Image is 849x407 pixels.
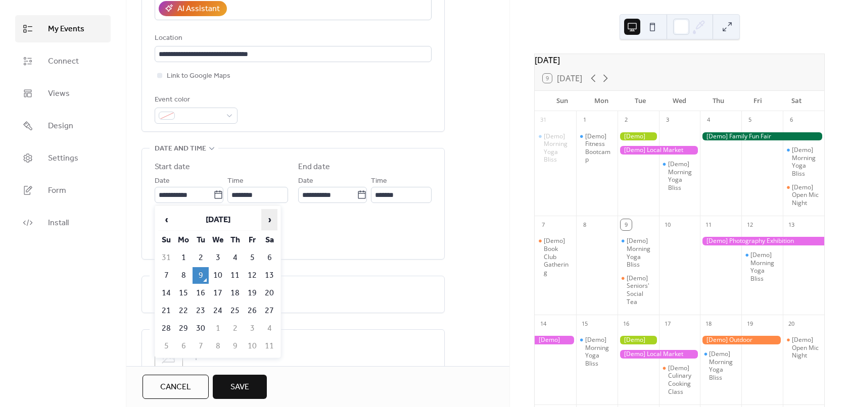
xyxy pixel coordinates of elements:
[48,217,69,229] span: Install
[544,237,572,276] div: [Demo] Book Club Gathering
[618,274,659,306] div: [Demo] Seniors' Social Tea
[227,302,243,319] td: 25
[298,175,313,187] span: Date
[175,267,192,284] td: 8
[659,160,700,191] div: [Demo] Morning Yoga Bliss
[155,143,206,155] span: Date and time
[175,232,192,248] th: Mo
[175,302,192,319] td: 22
[261,338,277,354] td: 11
[261,232,277,248] th: Sa
[261,267,277,284] td: 13
[193,285,209,301] td: 16
[371,175,387,187] span: Time
[159,1,227,16] button: AI Assistant
[244,302,260,319] td: 26
[158,302,174,319] td: 21
[48,120,73,132] span: Design
[738,91,777,111] div: Fri
[627,237,655,268] div: [Demo] Morning Yoga Bliss
[227,175,244,187] span: Time
[709,350,737,381] div: [Demo] Morning Yoga Bliss
[618,336,659,344] div: [Demo] Gardening Workshop
[213,375,267,399] button: Save
[662,219,673,230] div: 10
[618,132,659,141] div: [Demo] Gardening Workshop
[227,232,243,248] th: Th
[227,285,243,301] td: 18
[15,47,111,75] a: Connect
[15,144,111,172] a: Settings
[15,209,111,236] a: Install
[244,267,260,284] td: 12
[175,285,192,301] td: 15
[783,183,824,207] div: [Demo] Open Mic Night
[15,177,111,204] a: Form
[792,146,820,177] div: [Demo] Morning Yoga Bliss
[627,274,655,306] div: [Demo] Seniors' Social Tea
[158,320,174,337] td: 28
[535,54,824,66] div: [DATE]
[659,364,700,395] div: [Demo] Culinary Cooking Class
[618,237,659,268] div: [Demo] Morning Yoga Bliss
[244,285,260,301] td: 19
[703,318,714,329] div: 18
[48,23,84,35] span: My Events
[741,251,783,282] div: [Demo] Morning Yoga Bliss
[621,115,632,126] div: 2
[783,146,824,177] div: [Demo] Morning Yoga Bliss
[48,185,66,197] span: Form
[193,267,209,284] td: 9
[244,320,260,337] td: 3
[576,132,618,164] div: [Demo] Fitness Bootcamp
[210,267,226,284] td: 10
[792,336,820,360] div: [Demo] Open Mic Night
[177,3,220,15] div: AI Assistant
[175,320,192,337] td: 29
[662,115,673,126] div: 3
[744,219,756,230] div: 12
[230,381,249,393] span: Save
[703,219,714,230] div: 11
[193,338,209,354] td: 7
[15,80,111,107] a: Views
[158,267,174,284] td: 7
[262,210,277,230] span: ›
[668,160,696,191] div: [Demo] Morning Yoga Bliss
[158,232,174,248] th: Su
[210,249,226,266] td: 3
[700,350,741,381] div: [Demo] Morning Yoga Bliss
[261,302,277,319] td: 27
[155,161,190,173] div: Start date
[175,209,260,231] th: [DATE]
[210,302,226,319] td: 24
[538,115,549,126] div: 31
[244,338,260,354] td: 10
[621,91,660,111] div: Tue
[48,56,79,68] span: Connect
[538,219,549,230] div: 7
[158,285,174,301] td: 14
[160,381,191,393] span: Cancel
[167,70,230,82] span: Link to Google Maps
[159,210,174,230] span: ‹
[786,318,797,329] div: 20
[244,232,260,248] th: Fr
[15,15,111,42] a: My Events
[618,146,700,155] div: [Demo] Local Market
[227,267,243,284] td: 11
[777,91,816,111] div: Sat
[193,320,209,337] td: 30
[261,249,277,266] td: 6
[579,115,590,126] div: 1
[700,336,783,344] div: [Demo] Outdoor Adventure Day
[193,249,209,266] td: 2
[703,115,714,126] div: 4
[193,232,209,248] th: Tu
[143,375,209,399] button: Cancel
[783,336,824,360] div: [Demo] Open Mic Night
[210,285,226,301] td: 17
[538,318,549,329] div: 14
[158,338,174,354] td: 5
[576,336,618,367] div: [Demo] Morning Yoga Bliss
